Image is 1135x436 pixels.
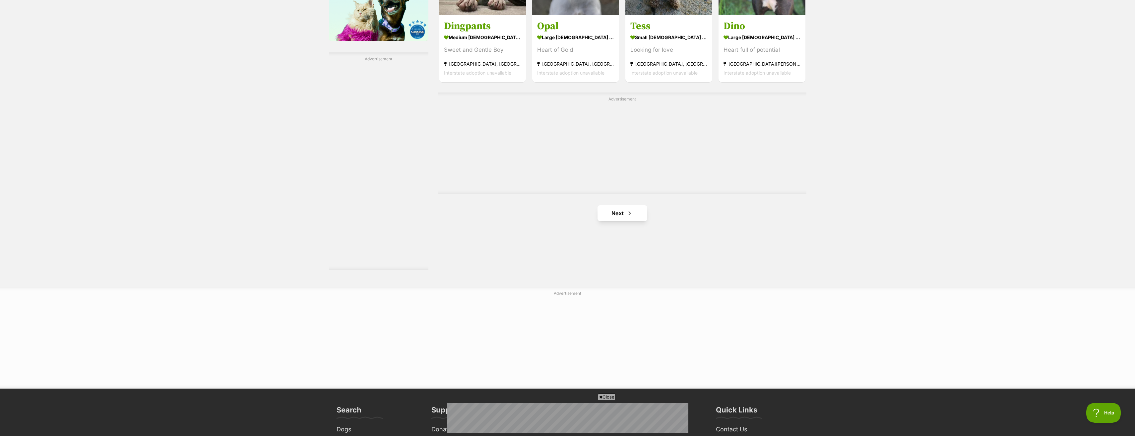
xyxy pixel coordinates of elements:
h3: Dingpants [444,20,521,32]
span: Close [598,394,616,400]
strong: [GEOGRAPHIC_DATA], [GEOGRAPHIC_DATA] [630,59,707,68]
a: Opal large [DEMOGRAPHIC_DATA] Dog Heart of Gold [GEOGRAPHIC_DATA], [GEOGRAPHIC_DATA] Interstate a... [532,15,619,82]
div: Advertisement [438,93,806,194]
strong: [GEOGRAPHIC_DATA][PERSON_NAME][GEOGRAPHIC_DATA] [724,59,800,68]
h3: Opal [537,20,614,32]
div: Sweet and Gentle Boy [444,45,521,54]
iframe: Advertisement [462,105,783,188]
span: Interstate adoption unavailable [724,70,791,75]
a: Dino large [DEMOGRAPHIC_DATA] Dog Heart full of potential [GEOGRAPHIC_DATA][PERSON_NAME][GEOGRAPH... [719,15,805,82]
a: Next page [598,205,647,221]
iframe: Help Scout Beacon - Open [1086,403,1122,423]
h3: Support [431,405,460,418]
h3: Quick Links [716,405,757,418]
a: Donate [429,424,517,435]
strong: [GEOGRAPHIC_DATA], [GEOGRAPHIC_DATA] [537,59,614,68]
strong: large [DEMOGRAPHIC_DATA] Dog [537,32,614,42]
strong: large [DEMOGRAPHIC_DATA] Dog [724,32,800,42]
span: Interstate adoption unavailable [537,70,604,75]
h3: Dino [724,20,800,32]
div: Heart of Gold [537,45,614,54]
strong: medium [DEMOGRAPHIC_DATA] Dog [444,32,521,42]
strong: small [DEMOGRAPHIC_DATA] Dog [630,32,707,42]
a: Dogs [334,424,422,435]
span: Interstate adoption unavailable [630,70,698,75]
h3: Tess [630,20,707,32]
div: Advertisement [329,52,428,270]
iframe: Advertisement [329,65,428,264]
div: Looking for love [630,45,707,54]
span: Interstate adoption unavailable [444,70,511,75]
a: Dingpants medium [DEMOGRAPHIC_DATA] Dog Sweet and Gentle Boy [GEOGRAPHIC_DATA], [GEOGRAPHIC_DATA]... [439,15,526,82]
a: Contact Us [713,424,801,435]
a: Tess small [DEMOGRAPHIC_DATA] Dog Looking for love [GEOGRAPHIC_DATA], [GEOGRAPHIC_DATA] Interstat... [625,15,712,82]
strong: [GEOGRAPHIC_DATA], [GEOGRAPHIC_DATA] [444,59,521,68]
h3: Search [337,405,361,418]
nav: Pagination [438,205,806,221]
iframe: Advertisement [407,299,728,382]
div: Heart full of potential [724,45,800,54]
iframe: Advertisement [447,403,688,433]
